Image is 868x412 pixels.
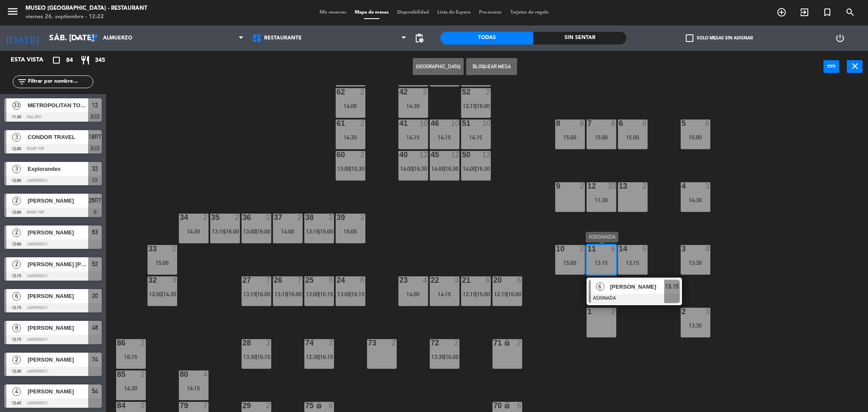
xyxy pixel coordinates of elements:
span: 16:15 [320,291,333,298]
span: 16:15 [320,354,333,360]
span: | [506,291,508,298]
span: 14:00 [400,165,413,172]
div: 3 [705,182,710,190]
div: 3 [454,276,459,284]
span: 6 [12,292,21,301]
span: 74 [92,354,98,365]
span: METROPOLITAN TOURING [28,101,88,110]
span: | [287,291,289,298]
div: 11:30 [587,197,616,203]
i: crop_square [51,55,61,65]
span: pending_actions [414,33,424,43]
div: 14:15 [179,385,209,391]
i: lock [315,402,323,409]
span: | [318,354,320,360]
span: 16:00 [257,228,270,235]
span: 2 [12,356,21,364]
span: Tarjetas de regalo [506,10,553,15]
span: | [475,103,477,109]
div: 2 [360,88,365,96]
span: 13:30 [243,354,256,360]
span: Almuerzo [103,35,132,41]
i: close [850,61,860,71]
span: Mapa de mesas [351,10,393,15]
div: 2 [203,214,209,221]
div: viernes 26. septiembre - 12:22 [25,13,147,21]
div: 10 [482,120,491,127]
div: 13:15 [618,260,648,266]
span: 54 [92,386,98,396]
span: | [475,291,477,298]
div: 4 [705,245,710,253]
span: 48 [92,323,98,333]
div: ASIGNADA [586,232,618,242]
div: 8 [611,120,616,127]
div: 8 [580,120,585,127]
div: 2 [298,214,303,221]
div: 14:00 [398,291,428,297]
div: 2 [360,120,365,127]
span: 12:15 [463,103,476,109]
div: 8 [643,120,648,127]
div: 12 [451,151,459,159]
div: 2 [141,402,146,409]
span: 345 [95,56,105,65]
button: power_input [823,60,839,73]
div: 2 [486,88,491,96]
div: 15:00 [555,134,585,140]
span: 15:30 [351,165,364,172]
div: 10 [556,245,556,253]
span: 12:15 [494,291,507,298]
div: 2 [643,182,648,190]
div: Esta vista [4,55,61,65]
span: [PERSON_NAME] [PERSON_NAME] [28,260,88,269]
div: 2 [329,339,334,347]
div: 15:00 [587,134,616,140]
div: 2 [266,339,271,347]
span: 13:15 [275,291,288,298]
div: 15:00 [336,228,365,234]
div: 15:00 [555,260,585,266]
span: 8 [12,324,21,332]
div: 51 [462,120,462,127]
span: 16:00 [226,228,239,235]
div: 40 [399,151,400,159]
div: 6 [517,402,522,409]
div: 9 [556,182,556,190]
span: 13:15 [212,228,225,235]
div: 4 [423,276,428,284]
span: CONDOR TRAVEL [28,133,88,142]
span: 63 [92,227,98,237]
div: 7 [298,276,303,284]
span: Explorandes [28,164,88,173]
span: 16:15 [351,291,364,298]
div: 23 [399,276,400,284]
div: 14:30 [681,197,710,203]
div: 10 [451,120,459,127]
span: 32 [92,164,98,174]
button: close [847,60,862,73]
i: exit_to_app [799,7,810,17]
span: | [161,291,163,298]
span: 13:15 [243,291,256,298]
div: 2 [360,214,365,221]
div: 71 [493,339,494,347]
div: 70 [493,402,494,409]
div: 12 [420,151,428,159]
span: [PERSON_NAME] [28,323,88,332]
div: 8 [360,276,365,284]
div: 15:00 [681,134,710,140]
div: 2 [266,402,271,409]
span: 13:15 [665,281,679,292]
div: 2 [580,182,585,190]
span: 84 [66,56,73,65]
